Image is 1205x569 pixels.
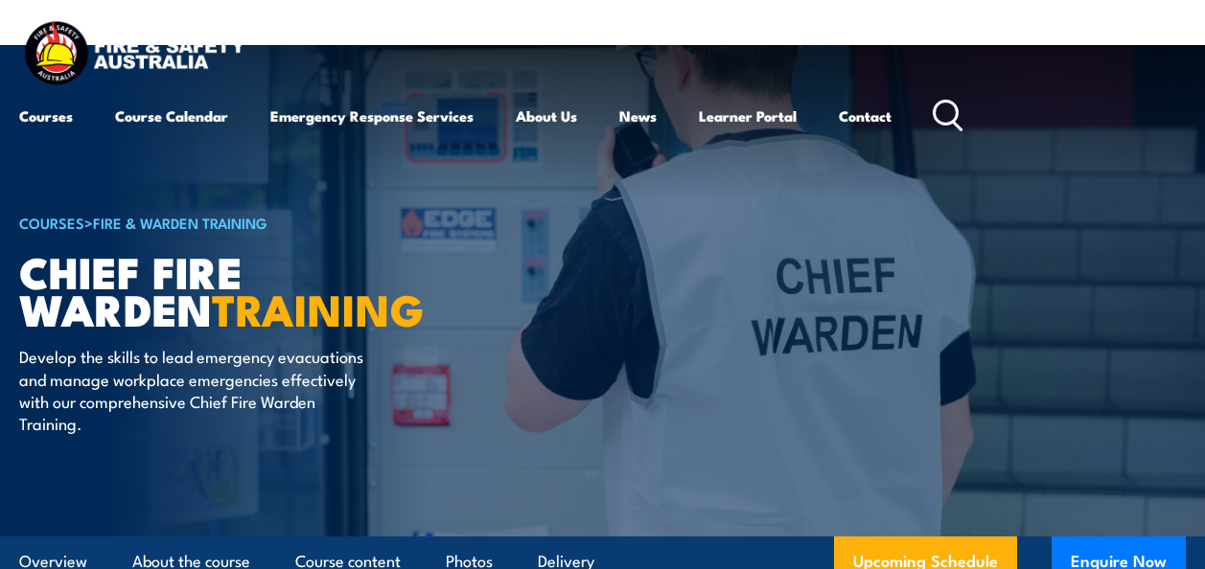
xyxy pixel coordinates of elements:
[516,93,577,139] a: About Us
[19,345,369,435] p: Develop the skills to lead emergency evacuations and manage workplace emergencies effectively wit...
[699,93,797,139] a: Learner Portal
[270,93,474,139] a: Emergency Response Services
[115,93,228,139] a: Course Calendar
[839,93,892,139] a: Contact
[19,252,493,327] h1: Chief Fire Warden
[19,93,73,139] a: Courses
[212,275,425,341] strong: TRAINING
[619,93,657,139] a: News
[93,212,267,233] a: Fire & Warden Training
[19,211,493,234] h6: >
[19,212,84,233] a: COURSES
